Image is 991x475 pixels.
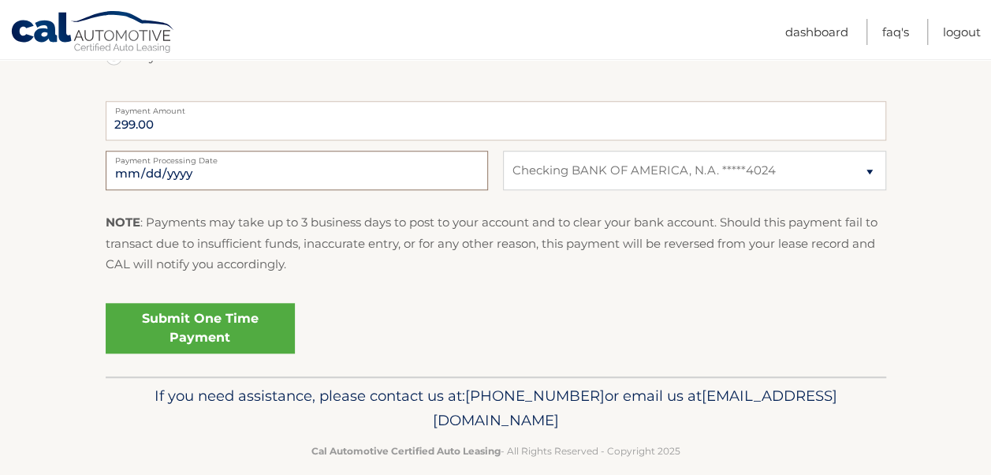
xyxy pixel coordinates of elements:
p: If you need assistance, please contact us at: or email us at [116,383,876,434]
label: Payment Processing Date [106,151,488,163]
a: FAQ's [882,19,909,45]
input: Payment Date [106,151,488,190]
a: Submit One Time Payment [106,303,295,353]
p: - All Rights Reserved - Copyright 2025 [116,443,876,459]
strong: Cal Automotive Certified Auto Leasing [311,445,501,457]
strong: NOTE [106,215,140,230]
a: Dashboard [785,19,848,45]
label: Payment Amount [106,101,886,114]
p: : Payments may take up to 3 business days to post to your account and to clear your bank account.... [106,212,886,275]
a: Cal Automotive [10,10,176,56]
a: Logout [943,19,981,45]
span: [PHONE_NUMBER] [465,387,605,405]
input: Payment Amount [106,101,886,140]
